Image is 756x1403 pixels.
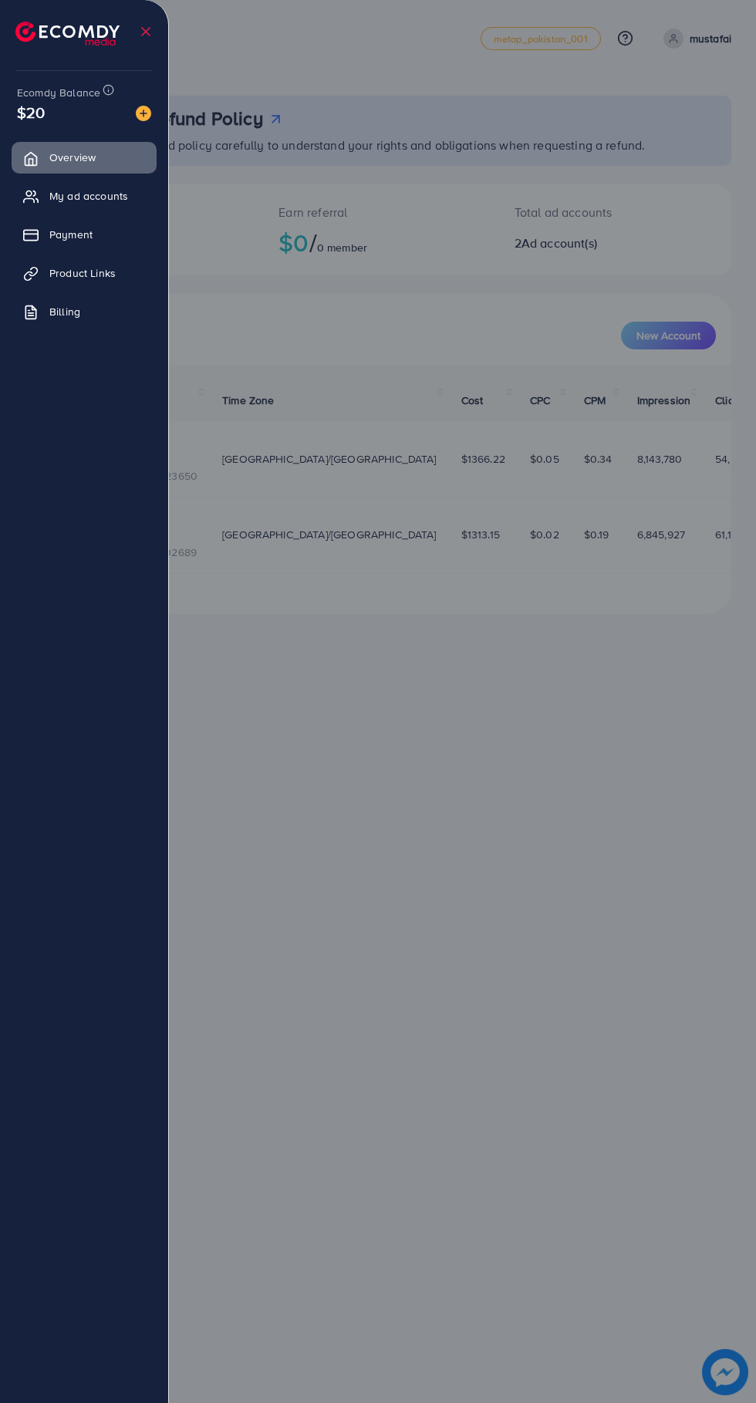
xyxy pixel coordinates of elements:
a: My ad accounts [12,180,157,211]
span: My ad accounts [49,188,128,204]
span: Ecomdy Balance [17,85,100,100]
span: Product Links [49,265,116,281]
span: Payment [49,227,93,242]
a: Payment [12,219,157,250]
img: logo [15,22,120,46]
img: image [136,106,151,121]
span: $20 [17,101,45,123]
a: Product Links [12,258,157,288]
span: Billing [49,304,80,319]
span: Overview [49,150,96,165]
a: Overview [12,142,157,173]
a: Billing [12,296,157,327]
